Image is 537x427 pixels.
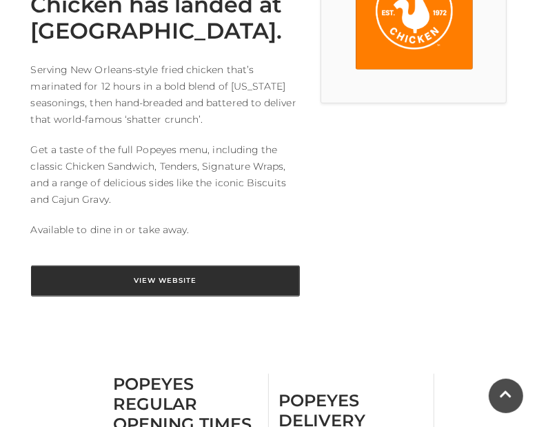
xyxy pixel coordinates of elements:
a: View Website [31,266,300,297]
p: Get a taste of the full Popeyes menu, including the classic Chicken Sandwich, Tenders, Signature ... [31,141,300,208]
p: Available to dine in or take away. [31,221,300,238]
p: Serving New Orleans-style fried chicken that’s marinated for 12 hours in a bold blend of [US_STAT... [31,61,300,128]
